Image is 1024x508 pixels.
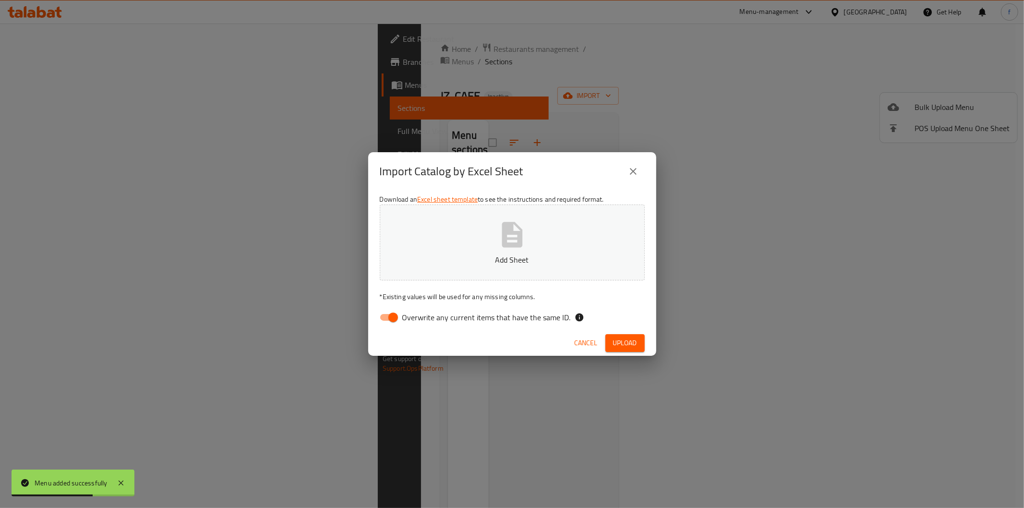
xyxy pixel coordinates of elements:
a: Excel sheet template [417,193,478,206]
p: Add Sheet [395,254,630,266]
button: close [622,160,645,183]
svg: If the overwrite option isn't selected, then the items that match an existing ID will be ignored ... [575,313,584,322]
span: Cancel [575,337,598,349]
span: Overwrite any current items that have the same ID. [402,312,571,323]
p: Existing values will be used for any missing columns. [380,292,645,302]
button: Cancel [571,334,602,352]
h2: Import Catalog by Excel Sheet [380,164,523,179]
div: Menu added successfully [35,478,108,488]
button: Add Sheet [380,205,645,280]
div: Download an to see the instructions and required format. [368,191,656,330]
button: Upload [605,334,645,352]
span: Upload [613,337,637,349]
